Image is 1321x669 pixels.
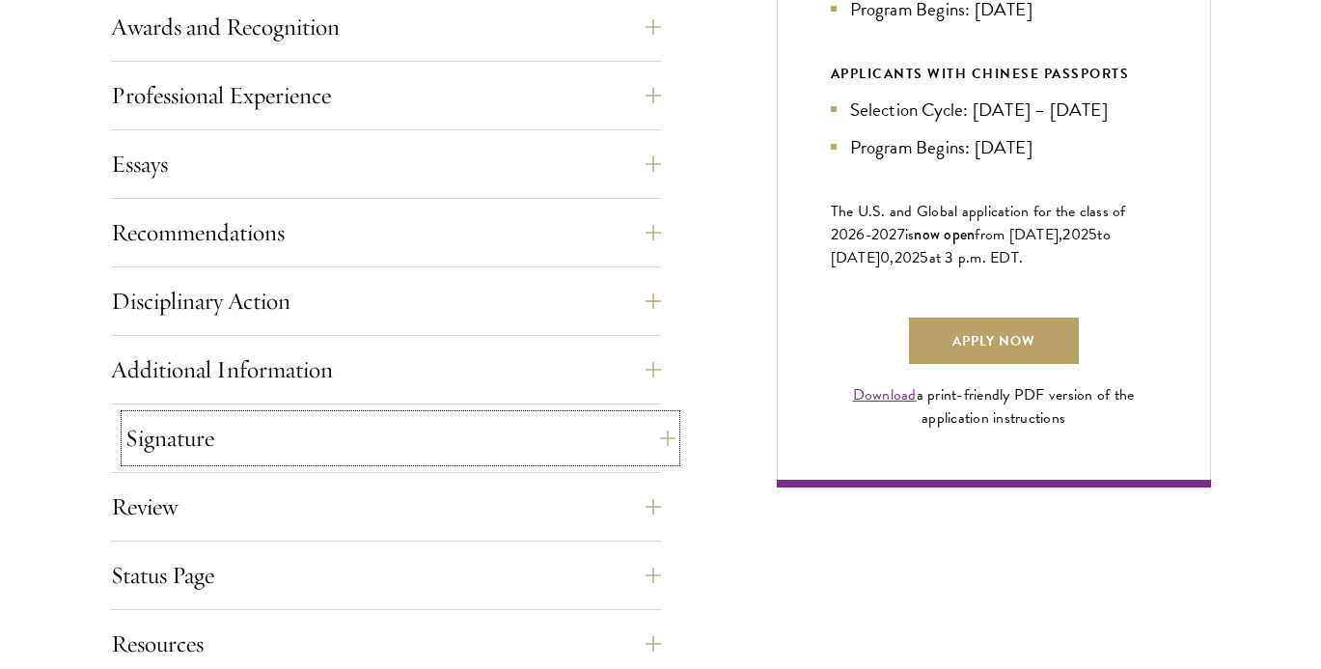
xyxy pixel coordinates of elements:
span: 202 [894,246,921,269]
span: The U.S. and Global application for the class of 202 [831,200,1126,246]
span: 6 [856,223,865,246]
li: Program Begins: [DATE] [831,133,1157,161]
span: 5 [1088,223,1097,246]
button: Additional Information [111,347,661,393]
span: 5 [920,246,928,269]
button: Professional Experience [111,72,661,119]
div: APPLICANTS WITH CHINESE PASSPORTS [831,62,1157,86]
span: 7 [897,223,905,246]
button: Recommendations [111,209,661,256]
span: -202 [866,223,897,246]
span: 202 [1062,223,1088,246]
button: Disciplinary Action [111,278,661,324]
button: Resources [111,621,661,667]
span: 0 [880,246,890,269]
button: Status Page [111,552,661,599]
span: , [890,246,894,269]
span: is [905,223,915,246]
span: at 3 p.m. EDT. [929,246,1024,269]
a: Apply Now [909,318,1079,364]
span: now open [914,223,975,245]
button: Review [111,484,661,530]
button: Essays [111,141,661,187]
button: Awards and Recognition [111,4,661,50]
button: Signature [125,415,675,461]
a: Download [853,383,917,406]
span: from [DATE], [975,223,1062,246]
div: a print-friendly PDF version of the application instructions [831,383,1157,430]
li: Selection Cycle: [DATE] – [DATE] [831,96,1157,124]
span: to [DATE] [831,223,1111,269]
